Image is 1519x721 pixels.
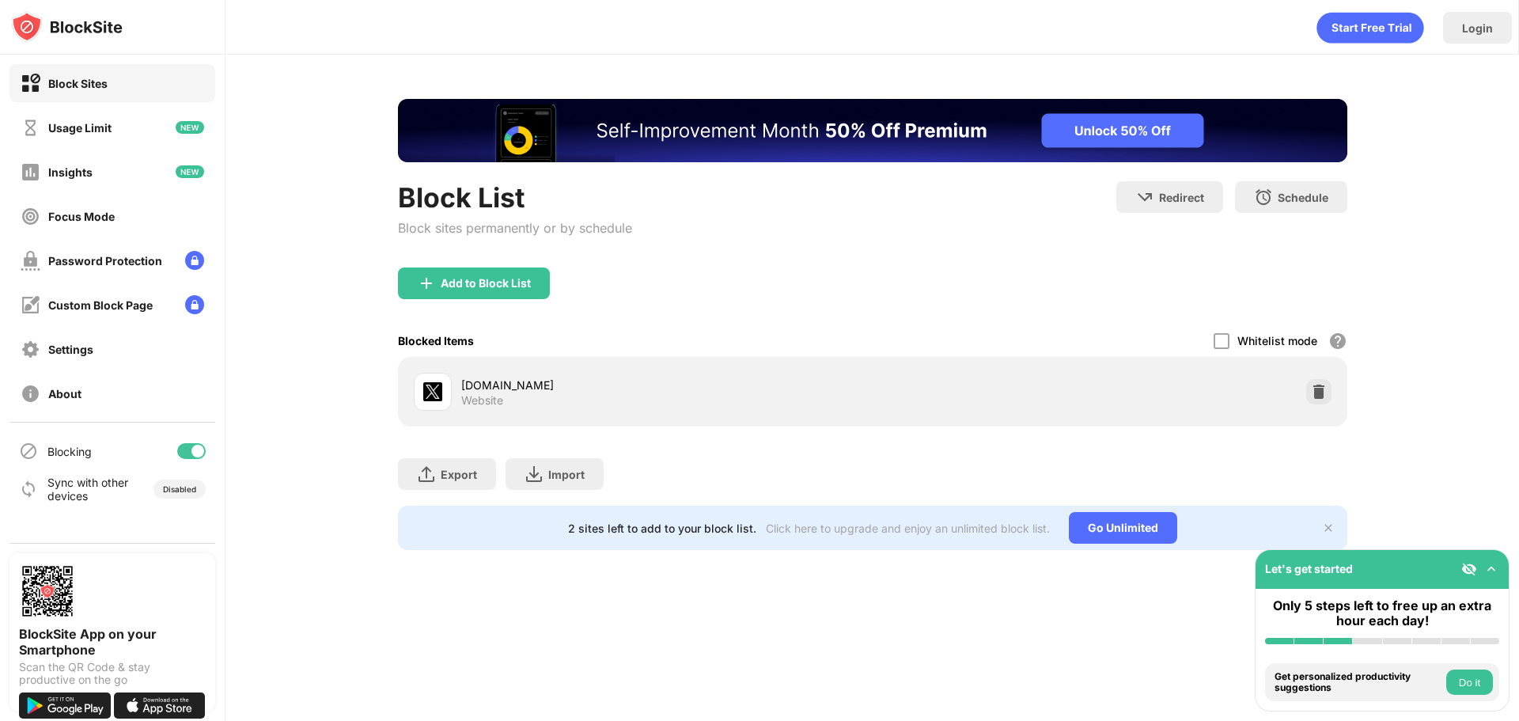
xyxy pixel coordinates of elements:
[1159,191,1204,204] div: Redirect
[1237,334,1317,347] div: Whitelist mode
[1462,21,1493,35] div: Login
[163,484,196,494] div: Disabled
[176,165,204,178] img: new-icon.svg
[21,295,40,315] img: customize-block-page-off.svg
[48,343,93,356] div: Settings
[548,468,585,481] div: Import
[1069,512,1177,544] div: Go Unlimited
[21,384,40,404] img: about-off.svg
[398,334,474,347] div: Blocked Items
[47,445,92,458] div: Blocking
[48,254,162,268] div: Password Protection
[19,693,111,719] img: get-it-on-google-play.svg
[461,377,873,393] div: [DOMAIN_NAME]
[1278,191,1328,204] div: Schedule
[114,693,206,719] img: download-on-the-app-store.svg
[398,220,632,236] div: Block sites permanently or by schedule
[48,387,81,400] div: About
[48,298,153,312] div: Custom Block Page
[19,480,38,499] img: sync-icon.svg
[19,563,76,620] img: options-page-qr-code.png
[19,626,206,658] div: BlockSite App on your Smartphone
[398,99,1347,162] iframe: Banner
[21,162,40,182] img: insights-off.svg
[1446,670,1493,695] button: Do it
[11,11,123,43] img: logo-blocksite.svg
[423,382,442,401] img: favicons
[21,251,40,271] img: password-protection-off.svg
[19,661,206,686] div: Scan the QR Code & stay productive on the go
[441,468,477,481] div: Export
[48,77,108,90] div: Block Sites
[185,251,204,270] img: lock-menu.svg
[1265,562,1353,575] div: Let's get started
[21,74,40,93] img: block-on.svg
[1322,522,1335,534] img: x-button.svg
[1461,561,1477,577] img: eye-not-visible.svg
[398,181,632,214] div: Block List
[461,393,503,408] div: Website
[766,522,1050,535] div: Click here to upgrade and enjoy an unlimited block list.
[1316,12,1424,44] div: animation
[48,165,93,179] div: Insights
[176,121,204,134] img: new-icon.svg
[21,118,40,138] img: time-usage-off.svg
[1265,598,1499,628] div: Only 5 steps left to free up an extra hour each day!
[21,207,40,226] img: focus-off.svg
[441,277,531,290] div: Add to Block List
[48,210,115,223] div: Focus Mode
[1483,561,1499,577] img: omni-setup-toggle.svg
[47,476,129,503] div: Sync with other devices
[1275,671,1442,694] div: Get personalized productivity suggestions
[568,522,756,535] div: 2 sites left to add to your block list.
[48,121,112,135] div: Usage Limit
[21,340,40,359] img: settings-off.svg
[185,295,204,314] img: lock-menu.svg
[19,442,38,461] img: blocking-icon.svg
